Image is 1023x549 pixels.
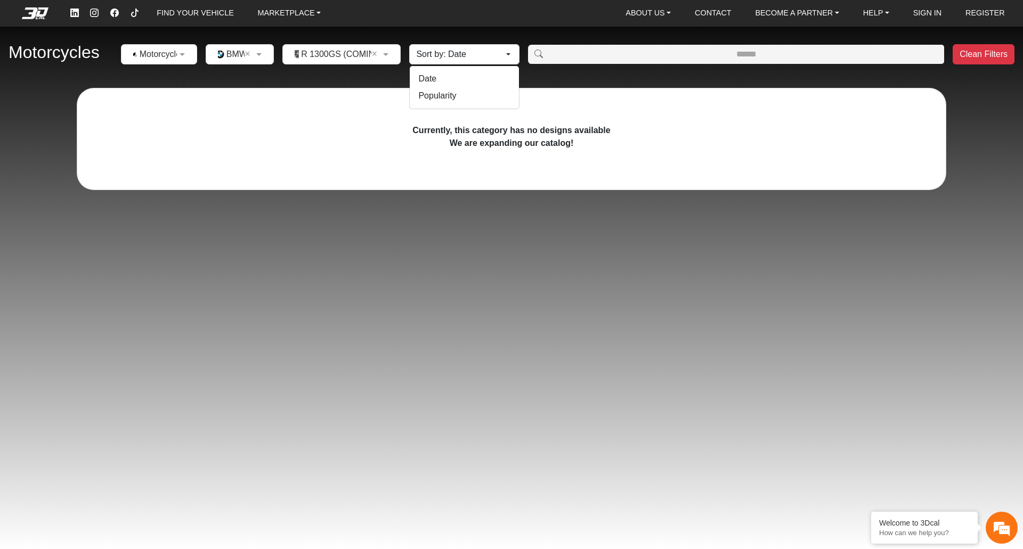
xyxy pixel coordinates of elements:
a: Date [410,70,518,87]
a: CONTACT [691,5,735,22]
textarea: Type your message and hit 'Enter' [5,277,203,315]
a: MARKETPLACE [254,5,326,22]
p: Currently, this category has no designs available We are expanding our catalog! [412,120,610,154]
a: REGISTER [961,5,1009,22]
h2: Motorcycles [9,38,100,67]
a: SIGN IN [909,5,946,22]
a: FIND YOUR VEHICLE [152,5,238,22]
p: How can we help you? [879,529,970,537]
button: Sort by: Date [409,44,519,64]
span: Clean Field [245,48,254,61]
button: Clean Filters [953,44,1014,64]
div: Minimize live chat window [175,5,200,31]
a: ABOUT US [621,5,675,22]
a: HELP [859,5,894,22]
div: Navigation go back [12,55,28,71]
input: Amount (to the nearest dollar) [549,45,944,64]
span: We're online! [62,125,147,226]
div: Chat with us now [71,56,195,70]
a: BECOME A PARTNER [751,5,843,22]
div: Welcome to 3Dcal [879,519,970,527]
span: Clean Field [371,48,380,61]
div: FAQs [71,315,137,348]
a: Popularity [410,87,518,104]
span: Conversation [5,333,71,341]
div: Articles [137,315,203,348]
